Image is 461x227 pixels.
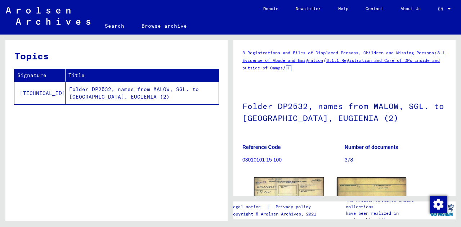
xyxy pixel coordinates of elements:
[14,82,66,104] td: [TECHNICAL_ID]
[242,58,440,71] a: 3.1.1 Registration and Care of DPs inside and outside of Camps
[230,203,319,211] div: |
[6,7,90,25] img: Arolsen_neg.svg
[242,157,282,163] a: 03010101 15 100
[270,203,319,211] a: Privacy policy
[230,211,319,217] p: Copyright © Arolsen Archives, 2021
[337,177,407,221] img: 002.jpg
[346,197,428,210] p: The Arolsen Archives online collections
[14,49,218,63] h3: Topics
[345,156,447,164] p: 378
[345,144,398,150] b: Number of documents
[230,203,267,211] a: Legal notice
[428,201,455,219] img: yv_logo.png
[133,17,196,35] a: Browse archive
[254,177,324,221] img: 001.jpg
[14,69,66,82] th: Signature
[66,69,219,82] th: Title
[66,82,219,104] td: Folder DP2532, names from MALOW, SGL. to [GEOGRAPHIC_DATA], EUGIENIA (2)
[438,6,446,12] span: EN
[96,17,133,35] a: Search
[434,49,437,56] span: /
[242,50,434,55] a: 3 Registrations and Files of Displaced Persons, Children and Missing Persons
[242,144,281,150] b: Reference Code
[346,210,428,223] p: have been realized in partnership with
[283,64,286,71] span: /
[430,196,447,213] img: Change consent
[242,90,447,133] h1: Folder DP2532, names from MALOW, SGL. to [GEOGRAPHIC_DATA], EUGIENIA (2)
[323,57,326,63] span: /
